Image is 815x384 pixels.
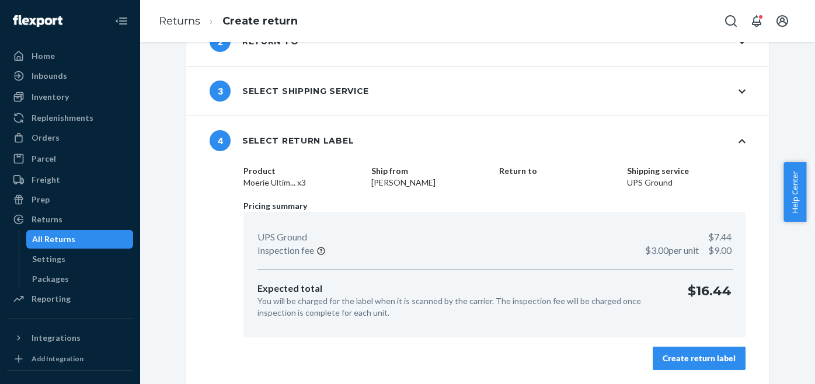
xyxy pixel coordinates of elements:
[7,109,133,127] a: Replenishments
[499,165,618,177] dt: Return to
[26,270,134,288] a: Packages
[645,244,732,257] p: $9.00
[663,352,736,364] div: Create return label
[627,177,746,188] dd: UPS Ground
[32,112,93,124] div: Replenishments
[222,15,298,27] a: Create return
[7,170,133,189] a: Freight
[32,233,75,245] div: All Returns
[745,9,768,33] button: Open notifications
[719,9,743,33] button: Open Search Box
[32,70,67,82] div: Inbounds
[257,231,307,244] p: UPS Ground
[257,244,314,257] p: Inspection fee
[688,282,732,319] p: $16.44
[7,352,133,366] a: Add Integration
[32,50,55,62] div: Home
[32,174,60,186] div: Freight
[32,332,81,344] div: Integrations
[771,9,794,33] button: Open account menu
[645,245,699,256] span: $3.00 per unit
[32,91,69,103] div: Inventory
[371,177,490,188] dd: [PERSON_NAME]
[32,194,50,205] div: Prep
[243,177,362,188] dd: Moerie Ultim... x3
[7,149,133,168] a: Parcel
[257,295,669,319] p: You will be charged for the label when it is scanned by the carrier. The inspection fee will be c...
[32,354,83,364] div: Add Integration
[32,253,65,265] div: Settings
[7,210,133,229] a: Returns
[7,67,133,85] a: Inbounds
[159,15,200,27] a: Returns
[13,15,62,27] img: Flexport logo
[783,162,806,222] button: Help Center
[32,293,71,305] div: Reporting
[32,214,62,225] div: Returns
[7,190,133,209] a: Prep
[32,132,60,144] div: Orders
[7,128,133,147] a: Orders
[7,329,133,347] button: Integrations
[7,88,133,106] a: Inventory
[210,81,369,102] div: Select shipping service
[243,165,362,177] dt: Product
[257,282,669,295] p: Expected total
[7,47,133,65] a: Home
[210,81,231,102] span: 3
[653,347,746,370] button: Create return label
[110,9,133,33] button: Close Navigation
[708,231,732,244] p: $7.44
[627,165,746,177] dt: Shipping service
[32,273,69,285] div: Packages
[26,230,134,249] a: All Returns
[26,250,134,268] a: Settings
[7,289,133,308] a: Reporting
[210,130,231,151] span: 4
[32,153,56,165] div: Parcel
[371,165,490,177] dt: Ship from
[243,200,746,212] p: Pricing summary
[149,4,307,39] ol: breadcrumbs
[210,130,354,151] div: Select return label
